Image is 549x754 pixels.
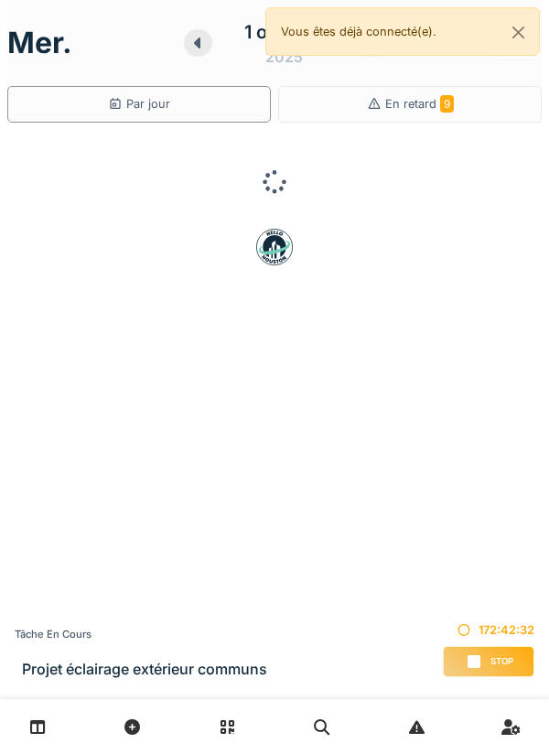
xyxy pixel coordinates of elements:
[440,95,454,113] span: 9
[256,229,293,265] img: badge-BVDL4wpA.svg
[15,627,267,642] div: Tâche en cours
[498,8,539,57] button: Close
[244,18,325,46] div: 1 octobre
[490,655,513,668] span: Stop
[265,46,303,68] div: 2025
[265,7,540,56] div: Vous êtes déjà connecté(e).
[385,97,454,111] span: En retard
[22,661,267,678] h3: Projet éclairage extérieur communs
[7,26,72,60] h1: mer.
[108,95,170,113] div: Par jour
[443,621,534,639] div: 172:42:32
